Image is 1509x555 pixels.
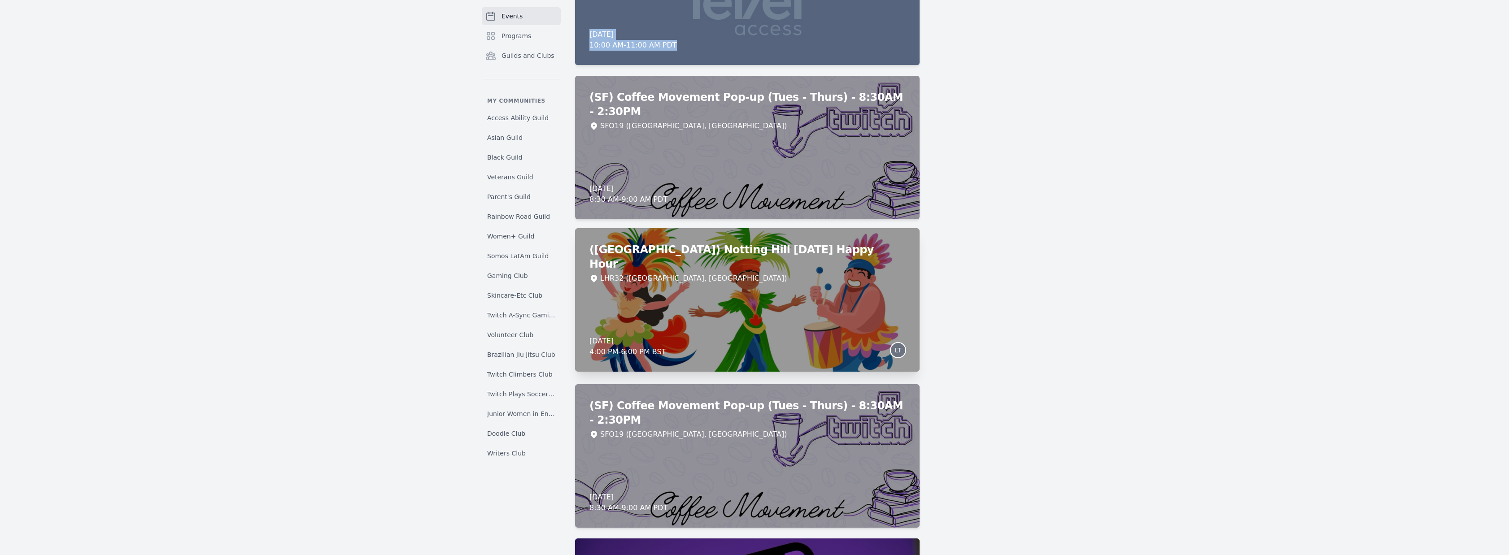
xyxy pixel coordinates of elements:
[482,228,561,244] a: Women+ Guild
[482,425,561,442] a: Doodle Club
[482,287,561,304] a: Skincare-Etc Club
[487,212,550,221] span: Rainbow Road Guild
[487,232,534,241] span: Women+ Guild
[487,291,542,300] span: Skincare-Etc Club
[487,133,523,142] span: Asian Guild
[482,7,561,464] nav: Sidebar
[482,169,561,185] a: Veterans Guild
[575,228,920,372] a: ([GEOGRAPHIC_DATA]) Notting Hill [DATE] Happy HourLHR32 ([GEOGRAPHIC_DATA], [GEOGRAPHIC_DATA])[DA...
[600,429,787,440] div: SFO19 ([GEOGRAPHIC_DATA], [GEOGRAPHIC_DATA])
[487,350,555,359] span: Brazilian Jiu Jitsu Club
[482,307,561,323] a: Twitch A-Sync Gaming (TAG) Club
[600,121,787,131] div: SFO19 ([GEOGRAPHIC_DATA], [GEOGRAPHIC_DATA])
[487,113,549,122] span: Access Ability Guild
[589,90,905,119] h2: (SF) Coffee Movement Pop-up (Tues - Thurs) - 8:30AM - 2:30PM
[589,492,667,513] div: [DATE] 8:30 AM - 9:00 AM PDT
[589,399,905,427] h2: (SF) Coffee Movement Pop-up (Tues - Thurs) - 8:30AM - 2:30PM
[589,243,905,271] h2: ([GEOGRAPHIC_DATA]) Notting Hill [DATE] Happy Hour
[589,183,667,205] div: [DATE] 8:30 AM - 9:00 AM PDT
[502,51,554,60] span: Guilds and Clubs
[487,370,553,379] span: Twitch Climbers Club
[482,347,561,363] a: Brazilian Jiu Jitsu Club
[487,271,528,280] span: Gaming Club
[482,47,561,65] a: Guilds and Clubs
[600,273,787,284] div: LHR32 ([GEOGRAPHIC_DATA], [GEOGRAPHIC_DATA])
[482,386,561,402] a: Twitch Plays Soccer Club
[487,429,525,438] span: Doodle Club
[487,173,533,182] span: Veterans Guild
[589,336,666,357] div: [DATE] 4:00 PM - 6:00 PM BST
[482,445,561,461] a: Writers Club
[487,192,531,201] span: Parent's Guild
[482,7,561,25] a: Events
[482,248,561,264] a: Somos LatAm Guild
[482,327,561,343] a: Volunteer Club
[575,384,920,528] a: (SF) Coffee Movement Pop-up (Tues - Thurs) - 8:30AM - 2:30PMSFO19 ([GEOGRAPHIC_DATA], [GEOGRAPHIC...
[482,406,561,422] a: Junior Women in Engineering Club
[575,76,920,219] a: (SF) Coffee Movement Pop-up (Tues - Thurs) - 8:30AM - 2:30PMSFO19 ([GEOGRAPHIC_DATA], [GEOGRAPHIC...
[502,12,523,21] span: Events
[482,149,561,165] a: Black Guild
[482,268,561,284] a: Gaming Club
[482,208,561,225] a: Rainbow Road Guild
[487,311,555,320] span: Twitch A-Sync Gaming (TAG) Club
[482,27,561,45] a: Programs
[482,189,561,205] a: Parent's Guild
[487,153,523,162] span: Black Guild
[482,97,561,104] p: My communities
[487,390,555,399] span: Twitch Plays Soccer Club
[895,347,901,353] span: LT
[589,29,677,51] div: [DATE] 10:00 AM - 11:00 AM PDT
[487,449,526,458] span: Writers Club
[482,110,561,126] a: Access Ability Guild
[482,130,561,146] a: Asian Guild
[487,409,555,418] span: Junior Women in Engineering Club
[487,251,549,260] span: Somos LatAm Guild
[482,366,561,382] a: Twitch Climbers Club
[502,31,531,40] span: Programs
[487,330,533,339] span: Volunteer Club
